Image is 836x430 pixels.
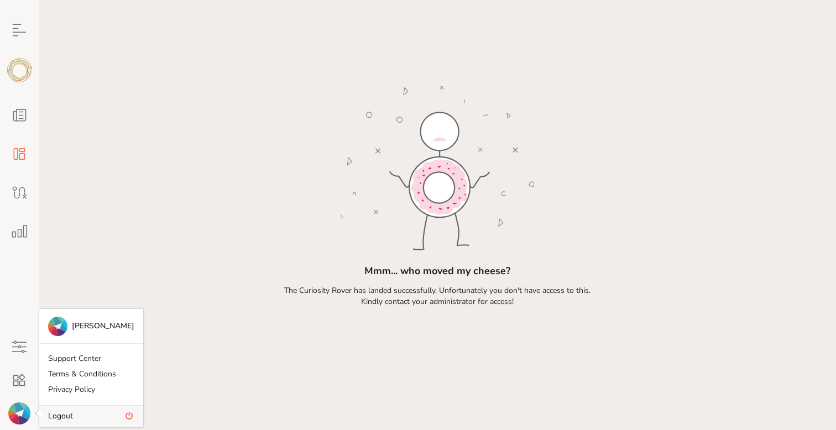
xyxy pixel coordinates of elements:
img: 3c8c8378-7d6a-46b9-8e42-512b6d0a456f [8,402,30,424]
a: Privacy Policy [39,382,143,397]
img: logo.svg [7,58,32,82]
img: userNotFound.05cec53b.svg [341,86,534,251]
span: The Curiosity Rover has landed successfully. Unfortunately you don't have access to this. Kindly ... [284,285,591,307]
img: 3c8c8378-7d6a-46b9-8e42-512b6d0a456f [48,317,67,336]
span: [PERSON_NAME] [72,321,134,331]
a: Terms & Conditions [39,366,143,382]
h3: Mmm... who moved my cheese? [238,265,637,277]
a: Logout [39,405,143,427]
a: Support Center [39,351,143,366]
